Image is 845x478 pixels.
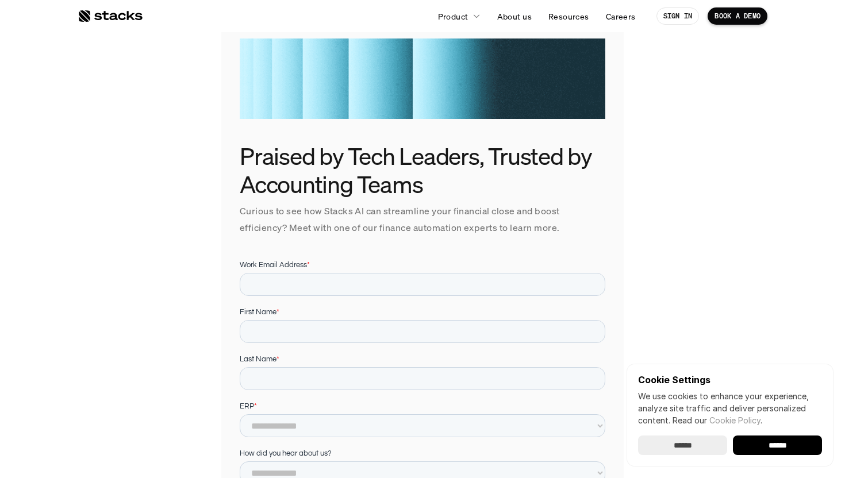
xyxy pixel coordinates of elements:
a: Careers [599,6,643,26]
a: About us [490,6,539,26]
p: We use cookies to enhance your experience, analyze site traffic and deliver personalized content. [638,390,822,426]
a: SIGN IN [656,7,700,25]
a: Cookie Policy [709,415,760,425]
p: Product [438,10,468,22]
p: Careers [606,10,636,22]
a: Resources [541,6,596,26]
span: Read our . [673,415,762,425]
h3: Praised by Tech Leaders, Trusted by Accounting Teams [240,142,605,198]
p: BOOK A DEMO [715,12,760,20]
p: Cookie Settings [638,375,822,384]
p: Resources [548,10,589,22]
p: About us [497,10,532,22]
p: SIGN IN [663,12,693,20]
a: BOOK A DEMO [708,7,767,25]
p: Curious to see how Stacks AI can streamline your financial close and boost efficiency? Meet with ... [240,203,605,236]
